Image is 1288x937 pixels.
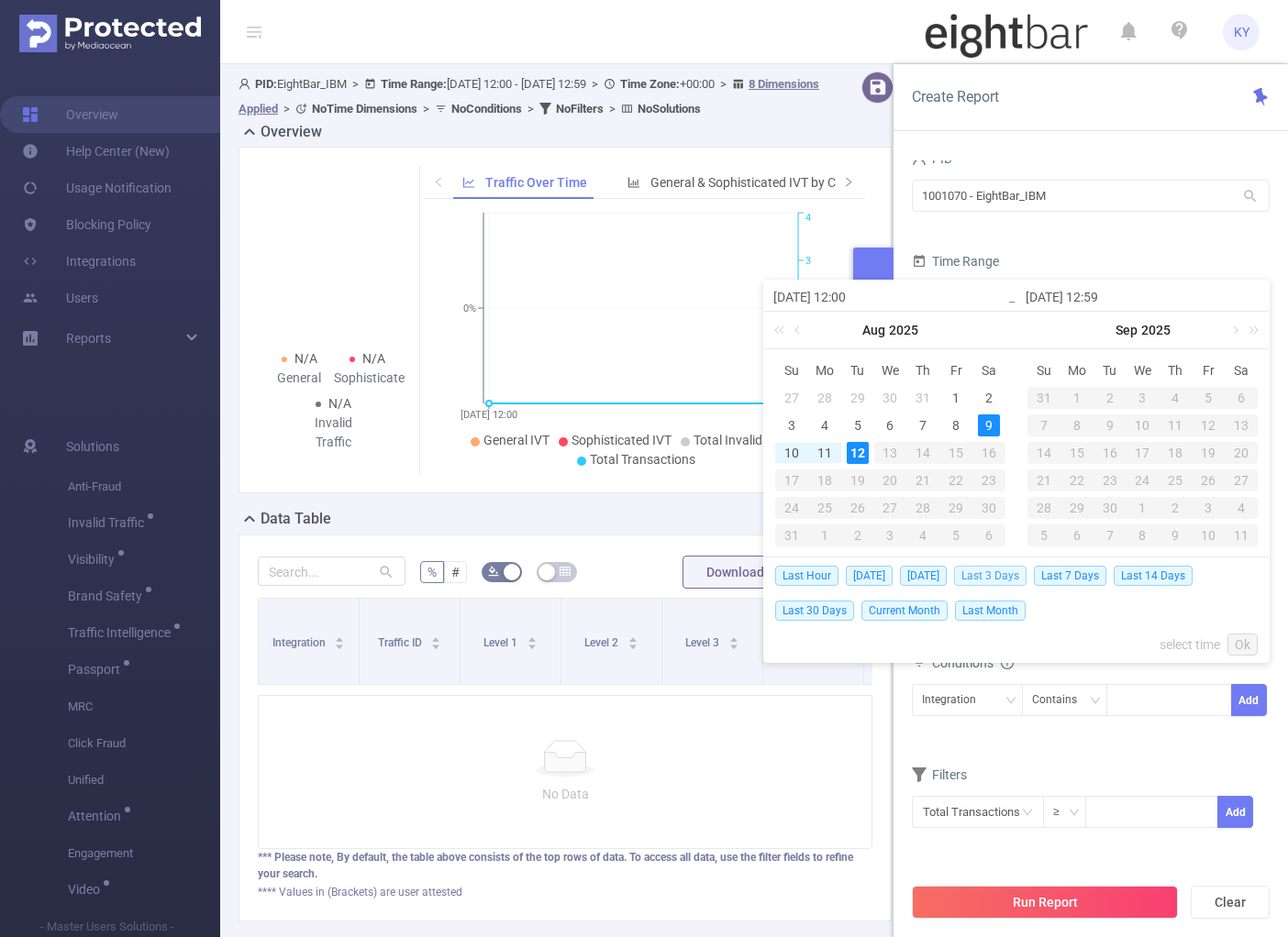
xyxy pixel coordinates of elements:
[955,601,1026,621] span: Last Month
[66,331,111,346] span: Reports
[972,357,1005,384] th: Sat
[1227,634,1258,656] a: Ok
[1192,362,1225,379] span: Fr
[945,387,967,409] div: 1
[1094,384,1127,412] td: September 2, 2025
[1238,312,1262,348] a: Next year (Control + right)
[1005,695,1016,708] i: icon: down
[1032,685,1090,715] div: Contains
[22,170,172,206] a: Usage Notification
[347,77,364,91] span: >
[841,412,874,439] td: August 5, 2025
[874,362,907,379] span: We
[1225,442,1258,464] div: 20
[775,497,808,519] div: 24
[1159,467,1192,494] td: September 25, 2025
[906,469,939,491] div: 21
[805,255,811,267] tspan: 3
[1127,384,1160,412] td: September 3, 2025
[485,175,587,190] span: Traffic Over Time
[1234,14,1249,50] span: KY
[1192,494,1225,522] td: October 3, 2025
[1225,522,1258,549] td: October 11, 2025
[1217,796,1253,828] button: Add
[560,566,571,577] i: icon: table
[1060,522,1094,549] td: October 6, 2025
[1225,439,1258,467] td: September 20, 2025
[775,469,808,491] div: 17
[22,206,151,243] a: Blocking Policy
[66,320,111,357] a: Reports
[1127,412,1160,439] td: September 10, 2025
[1027,414,1060,436] div: 7
[1127,414,1160,436] div: 10
[1094,357,1127,384] th: Tue
[1192,467,1225,494] td: September 26, 2025
[939,384,972,412] td: August 1, 2025
[874,524,907,546] div: 3
[805,213,811,225] tspan: 4
[945,414,967,436] div: 8
[433,176,444,187] i: icon: left
[68,590,149,602] span: Brand Safety
[335,634,345,640] i: icon: caret-up
[715,77,732,91] span: >
[381,77,447,91] b: Time Range:
[775,601,854,621] span: Last 30 Days
[1060,439,1094,467] td: September 15, 2025
[1060,384,1094,412] td: September 1, 2025
[972,439,1005,467] td: August 16, 2025
[775,566,838,586] span: Last Hour
[1094,362,1127,379] span: Tu
[1127,494,1160,522] td: October 1, 2025
[900,566,947,586] span: [DATE]
[906,442,939,464] div: 14
[1027,497,1060,519] div: 28
[68,663,127,676] span: Passport
[939,497,972,519] div: 29
[972,467,1005,494] td: August 23, 2025
[906,412,939,439] td: August 7, 2025
[1192,439,1225,467] td: September 19, 2025
[1034,566,1106,586] span: Last 7 Days
[1094,469,1127,491] div: 23
[22,133,170,170] a: Help Center (New)
[1060,497,1094,519] div: 29
[1191,886,1270,919] button: Clear
[1127,522,1160,549] td: October 8, 2025
[1159,357,1192,384] th: Thu
[906,522,939,549] td: September 4, 2025
[814,414,836,436] div: 4
[1060,494,1094,522] td: September 29, 2025
[906,384,939,412] td: July 31, 2025
[887,312,920,348] a: 2025
[1069,807,1080,820] i: icon: down
[22,243,136,280] a: Integrations
[775,357,808,384] th: Sun
[1192,522,1225,549] td: October 10, 2025
[1027,442,1060,464] div: 14
[1159,469,1192,491] div: 25
[906,524,939,546] div: 4
[1127,439,1160,467] td: September 17, 2025
[451,102,522,116] b: No Conditions
[939,522,972,549] td: September 5, 2025
[430,634,441,645] div: Sort
[1027,387,1060,409] div: 31
[1060,414,1094,436] div: 8
[1027,469,1060,491] div: 21
[1060,467,1094,494] td: September 22, 2025
[874,439,907,467] td: August 13, 2025
[791,312,807,348] a: Previous month (PageUp)
[620,77,680,91] b: Time Zone:
[1192,357,1225,384] th: Fri
[1027,412,1060,439] td: September 7, 2025
[1225,524,1258,546] div: 11
[972,524,1005,546] div: 6
[808,362,841,379] span: Mo
[68,689,220,725] span: MRC
[906,497,939,519] div: 28
[278,102,295,116] span: >
[906,357,939,384] th: Thu
[1192,524,1225,546] div: 10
